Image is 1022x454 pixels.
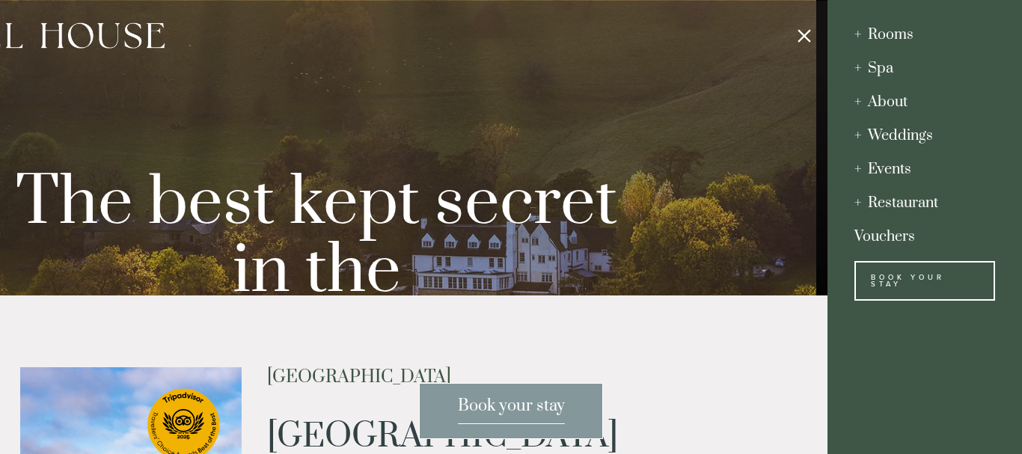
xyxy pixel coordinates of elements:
[854,261,995,301] a: Book Your Stay
[854,186,995,220] div: Restaurant
[854,85,995,119] div: About
[854,52,995,85] div: Spa
[854,119,995,153] div: Weddings
[854,220,995,254] a: Vouchers
[854,153,995,186] div: Events
[854,18,995,52] div: Rooms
